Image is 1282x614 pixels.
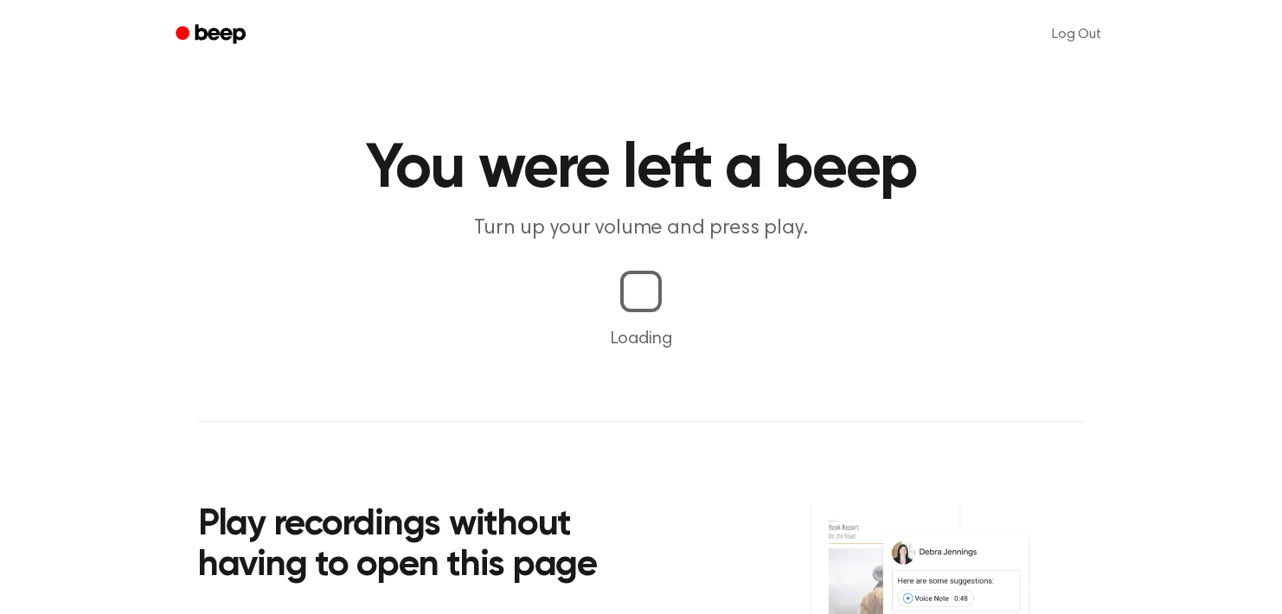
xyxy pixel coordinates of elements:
a: Log Out [1035,14,1119,55]
h1: You were left a beep [198,138,1084,201]
h2: Play recordings without having to open this page [198,505,664,587]
p: Loading [21,326,1261,352]
a: Beep [163,18,261,52]
p: Turn up your volume and press play. [309,214,973,243]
